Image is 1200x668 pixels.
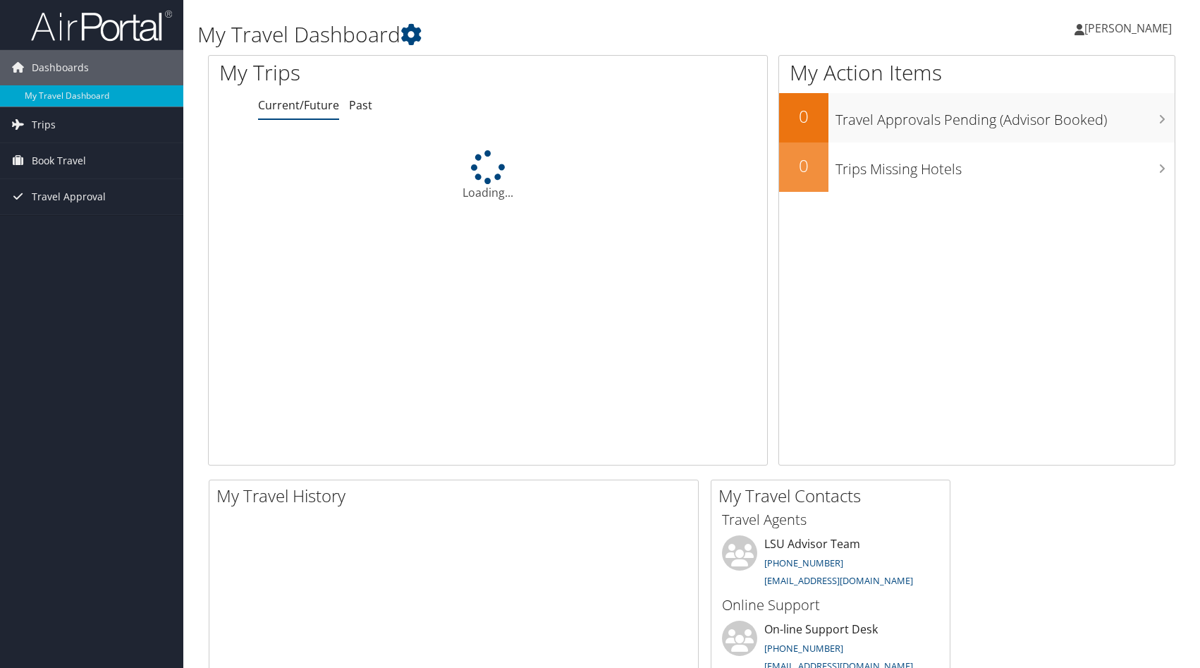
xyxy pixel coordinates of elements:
[715,535,946,593] li: LSU Advisor Team
[32,179,106,214] span: Travel Approval
[32,143,86,178] span: Book Travel
[1075,7,1186,49] a: [PERSON_NAME]
[349,97,372,113] a: Past
[779,93,1175,142] a: 0Travel Approvals Pending (Advisor Booked)
[779,104,828,128] h2: 0
[258,97,339,113] a: Current/Future
[32,50,89,85] span: Dashboards
[718,484,950,508] h2: My Travel Contacts
[835,103,1175,130] h3: Travel Approvals Pending (Advisor Booked)
[722,510,939,530] h3: Travel Agents
[779,154,828,178] h2: 0
[764,642,843,655] a: [PHONE_NUMBER]
[209,150,767,201] div: Loading...
[31,9,172,42] img: airportal-logo.png
[1084,20,1172,36] span: [PERSON_NAME]
[722,595,939,615] h3: Online Support
[764,557,843,569] a: [PHONE_NUMBER]
[835,152,1175,179] h3: Trips Missing Hotels
[32,107,56,142] span: Trips
[197,20,857,49] h1: My Travel Dashboard
[219,58,524,87] h1: My Trips
[216,484,698,508] h2: My Travel History
[779,142,1175,192] a: 0Trips Missing Hotels
[764,574,913,587] a: [EMAIL_ADDRESS][DOMAIN_NAME]
[779,58,1175,87] h1: My Action Items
